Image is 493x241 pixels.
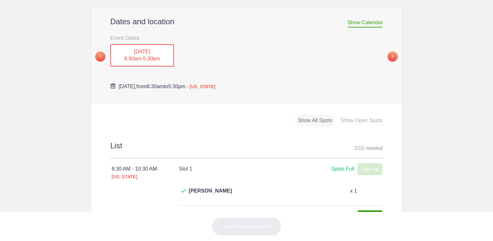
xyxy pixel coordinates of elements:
h3: Event Dates [110,33,383,43]
span: 8:30am [146,84,164,89]
p: x 1 [350,187,357,195]
button: [DATE] 8:30am-5:30pm [110,44,175,67]
img: Cal purple [110,83,116,89]
span: - [US_STATE] [187,84,216,89]
div: Show Open Spots [338,115,385,127]
h2: List [110,140,383,159]
span: Show Calendar [347,20,383,27]
span: [DATE], [119,84,136,89]
h4: Slot 1 [179,165,280,173]
button: Next: Review & Confirm [212,217,281,236]
div: 8:30 AM - 10:30 AM [112,165,179,181]
a: Sign Up [357,210,382,222]
div: 2 10 needed [354,143,383,153]
div: Show All Spots [295,115,335,127]
span: [DATE] [134,49,150,54]
span: from to [119,84,216,89]
span: / [357,145,358,151]
div: Spots Full [331,165,354,173]
img: Check dark green [181,189,186,193]
span: [PERSON_NAME] [189,187,232,203]
span: - [US_STATE] [112,166,158,179]
h2: Dates and location [110,17,383,26]
span: 5:30pm [168,84,185,89]
div: - [110,44,174,67]
span: 8:30am [124,56,141,61]
span: 5:30pm [143,56,160,61]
